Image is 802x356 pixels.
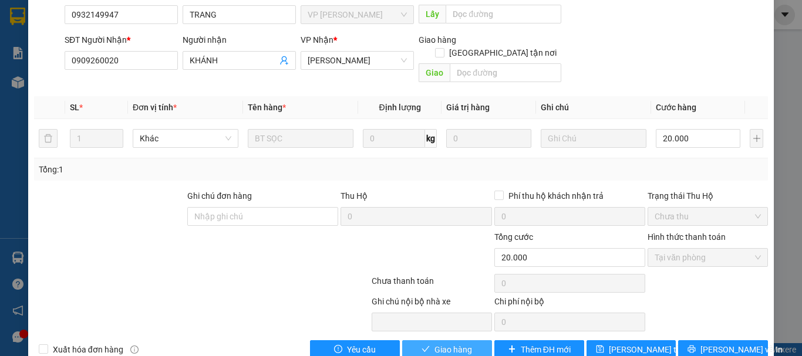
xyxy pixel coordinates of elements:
[133,103,177,112] span: Đơn vị tính
[494,295,645,313] div: Chi phí nội bộ
[301,35,333,45] span: VP Nhận
[450,63,561,82] input: Dọc đường
[372,295,492,313] div: Ghi chú nội bộ nhà xe
[347,343,376,356] span: Yêu cầu
[379,103,420,112] span: Định lượng
[750,129,763,148] button: plus
[541,129,646,148] input: Ghi Chú
[648,232,726,242] label: Hình thức thanh toán
[521,343,571,356] span: Thêm ĐH mới
[187,207,338,226] input: Ghi chú đơn hàng
[700,343,783,356] span: [PERSON_NAME] và In
[248,129,353,148] input: VD: Bàn, Ghế
[370,274,493,295] div: Chưa thanh toán
[187,191,252,201] label: Ghi chú đơn hàng
[248,103,286,112] span: Tên hàng
[65,33,178,46] div: SĐT Người Nhận
[140,130,231,147] span: Khác
[434,343,472,356] span: Giao hàng
[446,103,490,112] span: Giá trị hàng
[609,343,703,356] span: [PERSON_NAME] thay đổi
[536,96,651,119] th: Ghi chú
[39,129,58,148] button: delete
[508,345,516,354] span: plus
[419,5,446,23] span: Lấy
[688,345,696,354] span: printer
[70,103,79,112] span: SL
[130,345,139,354] span: info-circle
[655,249,761,266] span: Tại văn phòng
[308,6,407,23] span: VP Phan Rang
[596,345,604,354] span: save
[39,163,311,176] div: Tổng: 1
[308,52,407,69] span: Hồ Chí Minh
[419,35,456,45] span: Giao hàng
[648,189,768,202] div: Trạng thái Thu Hộ
[183,33,296,46] div: Người nhận
[444,46,561,59] span: [GEOGRAPHIC_DATA] tận nơi
[504,189,608,202] span: Phí thu hộ khách nhận trả
[279,56,289,65] span: user-add
[341,191,368,201] span: Thu Hộ
[494,232,533,242] span: Tổng cước
[425,129,437,148] span: kg
[422,345,430,354] span: check
[419,63,450,82] span: Giao
[446,129,531,148] input: 0
[446,5,561,23] input: Dọc đường
[655,208,761,225] span: Chưa thu
[334,345,342,354] span: exclamation-circle
[48,343,128,356] span: Xuất hóa đơn hàng
[656,103,696,112] span: Cước hàng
